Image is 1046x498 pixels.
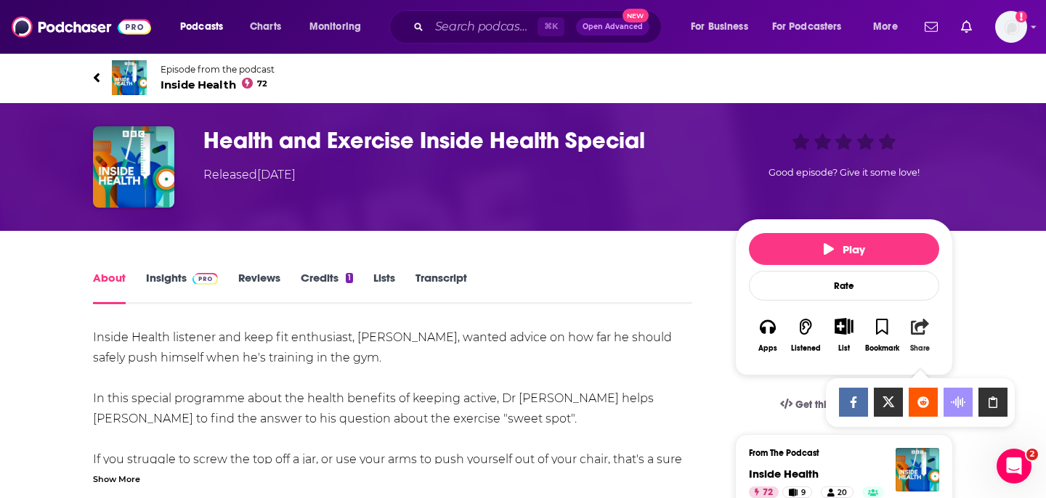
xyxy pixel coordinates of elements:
a: Share on Facebook [839,388,868,417]
div: Share [910,344,930,353]
div: Search podcasts, credits, & more... [403,10,676,44]
span: Podcasts [180,17,223,37]
img: Podchaser Pro [192,273,218,285]
span: 2 [1026,449,1038,460]
div: Rate [749,271,939,301]
a: Show notifications dropdown [919,15,944,39]
div: Listened [791,344,821,353]
div: Apps [758,344,777,353]
button: open menu [299,15,380,38]
button: open menu [763,15,863,38]
span: New [623,9,649,23]
a: Inside Health [749,467,819,481]
a: 72 [749,486,779,498]
h1: Health and Exercise Inside Health Special [203,126,712,155]
a: Share on X/Twitter [874,388,903,417]
img: Health and Exercise Inside Health Special [93,126,174,208]
span: 72 [257,81,267,87]
span: Episode from the podcast [161,64,275,75]
span: ⌘ K [538,17,564,36]
a: Credits1 [301,271,353,304]
div: Show More ButtonList [825,309,863,362]
a: Create Waveform on Headliner [944,388,973,417]
a: Show notifications dropdown [955,15,978,39]
a: Share on Reddit [909,388,938,417]
button: Show profile menu [995,11,1027,43]
a: Copy Link [978,388,1008,417]
div: List [838,343,850,353]
div: 1 [346,273,353,283]
span: Monitoring [309,17,361,37]
div: Released [DATE] [203,166,296,184]
svg: Add a profile image [1015,11,1027,23]
iframe: Intercom live chat [997,449,1031,483]
span: More [873,17,898,37]
button: Listened [787,309,824,362]
input: Search podcasts, credits, & more... [429,15,538,38]
a: Lists [373,271,395,304]
a: Charts [240,15,290,38]
a: About [93,271,126,304]
button: Show More Button [829,318,859,334]
a: 9 [782,486,812,498]
img: Podchaser - Follow, Share and Rate Podcasts [12,13,151,41]
span: For Podcasters [772,17,842,37]
img: User Profile [995,11,1027,43]
button: Apps [749,309,787,362]
a: Reviews [238,271,280,304]
span: Play [824,242,865,256]
button: Bookmark [863,309,901,362]
button: open menu [170,15,242,38]
span: Good episode? Give it some love! [769,167,920,178]
span: Open Advanced [583,23,643,30]
div: Bookmark [865,344,899,353]
a: Transcript [415,271,467,304]
button: Share [901,309,939,362]
a: Inside HealthEpisode from the podcastInside Health72 [93,60,953,95]
a: InsightsPodchaser Pro [146,271,218,304]
button: Play [749,233,939,265]
span: Inside Health [161,78,275,91]
a: 20 [821,486,854,498]
a: Get this podcast via API [769,387,920,423]
button: open menu [863,15,916,38]
img: Inside Health [112,60,147,95]
span: Charts [250,17,281,37]
h3: From The Podcast [749,448,928,458]
span: Logged in as high10media [995,11,1027,43]
img: Inside Health [896,448,939,491]
button: open menu [681,15,766,38]
span: Get this podcast via API [795,399,908,411]
span: For Business [691,17,748,37]
button: Open AdvancedNew [576,18,649,36]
